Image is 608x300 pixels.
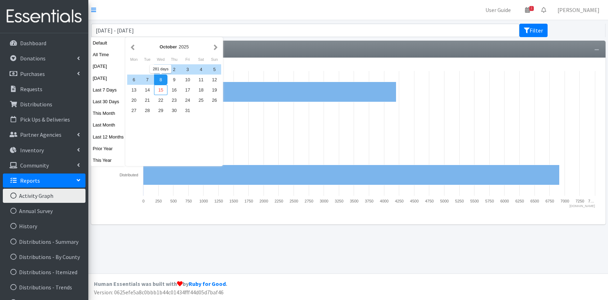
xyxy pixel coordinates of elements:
div: Sunday [208,55,221,64]
span: 2025 [179,44,189,49]
div: 19 [208,85,221,95]
div: Tuesday [141,55,154,64]
text: 750 [185,199,192,203]
p: Community [20,162,49,169]
a: Reports [3,173,85,188]
div: 6 [127,75,141,85]
div: 7 [141,75,154,85]
a: Distributions - Trends [3,280,85,294]
div: 8 [154,75,167,85]
text: [DOMAIN_NAME] [569,204,595,208]
div: 5 [208,64,221,75]
div: 4 [194,64,208,75]
button: Last 7 Days [91,85,126,95]
div: 2 [167,64,181,75]
div: 30 [167,105,181,116]
div: 12 [208,75,221,85]
p: Donations [20,55,46,62]
div: Thursday [167,55,181,64]
a: Purchases [3,67,85,81]
text: 6500 [530,199,539,203]
p: Requests [20,86,42,93]
button: Last 12 Months [91,132,126,142]
button: [DATE] [91,61,126,71]
button: This Month [91,108,126,118]
text: 4500 [410,199,419,203]
a: Community [3,158,85,172]
span: Version: 0625efe5a8c0bbb1b44c01434fff44d05d7baf46 [94,289,224,296]
p: Pick Ups & Deliveries [20,116,70,123]
div: 29 [154,105,167,116]
text: 7… [588,199,594,203]
text: 4750 [425,199,433,203]
div: 18 [194,85,208,95]
text: 2500 [290,199,298,203]
div: 3 [181,64,194,75]
div: Monday [127,55,141,64]
p: Purchases [20,70,45,77]
div: Saturday [194,55,208,64]
div: 14 [141,85,154,95]
input: January 1, 2011 - December 31, 2011 [91,24,520,37]
div: Wednesday [154,55,167,64]
a: Activity Graph [3,189,85,203]
button: [DATE] [91,73,126,83]
a: Distributions - By County [3,250,85,264]
img: HumanEssentials [3,5,85,28]
text: 7000 [561,199,569,203]
div: 10 [181,75,194,85]
a: Pick Ups & Deliveries [3,112,85,127]
div: 13 [127,85,141,95]
text: 5750 [485,199,494,203]
button: This Year [91,155,126,165]
div: 26 [208,95,221,105]
text: 0 [142,199,144,203]
strong: Human Essentials was built with by . [94,280,227,287]
text: 7250 [575,199,584,203]
text: 4250 [395,199,403,203]
a: User Guide [480,3,516,17]
text: 2000 [260,199,268,203]
text: 6750 [545,199,554,203]
button: Default [91,38,126,48]
div: 20 [127,95,141,105]
text: 5500 [470,199,479,203]
text: 3250 [335,199,343,203]
a: Distributions [3,97,85,111]
p: Partner Agencies [20,131,61,138]
text: 1000 [199,199,208,203]
text: 1250 [214,199,223,203]
text: 3750 [365,199,373,203]
div: 1 [154,64,167,75]
div: 25 [194,95,208,105]
a: 1 [519,3,536,17]
a: Requests [3,82,85,96]
a: Partner Agencies [3,128,85,142]
p: Dashboard [20,40,46,47]
button: Last Month [91,120,126,130]
a: Inventory [3,143,85,157]
a: Annual Survey [3,204,85,218]
div: 31 [181,105,194,116]
a: Dashboard [3,36,85,50]
a: [PERSON_NAME] [552,3,605,17]
text: Distributed [119,173,138,177]
div: 11 [194,75,208,85]
text: 250 [155,199,161,203]
text: 1750 [244,199,253,203]
text: 500 [170,199,177,203]
text: 3500 [350,199,358,203]
text: 5000 [440,199,449,203]
text: 2250 [275,199,283,203]
p: Reports [20,177,40,184]
text: 3000 [320,199,328,203]
button: Last 30 Days [91,96,126,107]
strong: October [160,44,177,49]
a: Donations [3,51,85,65]
span: 1 [529,6,534,11]
button: All Time [91,49,126,60]
text: 4000 [380,199,388,203]
div: 24 [181,95,194,105]
div: 27 [127,105,141,116]
a: Distributions - Summary [3,235,85,249]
